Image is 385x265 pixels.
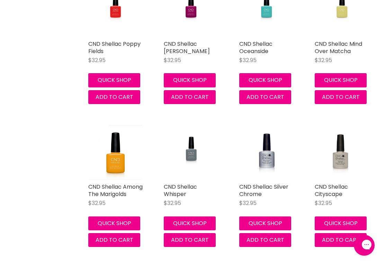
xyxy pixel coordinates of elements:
[315,183,348,198] a: CND Shellac Cityscape
[164,216,216,230] button: Quick shop
[164,233,216,247] button: Add to cart
[164,183,197,198] a: CND Shellac Whisper
[350,232,378,258] iframe: Gorgias live chat messenger
[164,40,210,55] a: CND Shellac [PERSON_NAME]
[171,236,209,244] span: Add to cart
[96,93,133,101] span: Add to cart
[322,236,360,244] span: Add to cart
[96,236,133,244] span: Add to cart
[88,73,140,87] button: Quick shop
[249,125,285,180] img: CND Shellac Silver Chrome
[89,125,142,180] img: CND Shellac Among The Marigolds
[88,125,143,180] a: CND Shellac Among The Marigolds
[315,40,362,55] a: CND Shellac Mind Over Matcha
[171,93,209,101] span: Add to cart
[239,73,291,87] button: Quick shop
[315,199,332,207] span: $32.95
[315,233,367,247] button: Add to cart
[239,90,291,104] button: Add to cart
[164,125,218,180] a: CND Shellac Whisper
[239,216,291,230] button: Quick shop
[88,40,141,55] a: CND Shellac Poppy Fields
[315,125,369,180] img: CND Shellac Cityscape
[239,183,288,198] a: CND Shellac Silver Chrome
[164,56,181,64] span: $32.95
[88,233,140,247] button: Add to cart
[171,125,211,180] img: CND Shellac Whisper
[315,90,367,104] button: Add to cart
[164,199,181,207] span: $32.95
[164,73,216,87] button: Quick shop
[315,73,367,87] button: Quick shop
[315,56,332,64] span: $32.95
[239,125,294,180] a: CND Shellac Silver Chrome
[239,199,257,207] span: $32.95
[88,56,106,64] span: $32.95
[164,90,216,104] button: Add to cart
[315,216,367,230] button: Quick shop
[322,93,360,101] span: Add to cart
[247,93,284,101] span: Add to cart
[88,216,140,230] button: Quick shop
[239,56,257,64] span: $32.95
[239,40,272,55] a: CND Shellac Oceanside
[239,233,291,247] button: Add to cart
[88,90,140,104] button: Add to cart
[88,183,143,198] a: CND Shellac Among The Marigolds
[247,236,284,244] span: Add to cart
[88,199,106,207] span: $32.95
